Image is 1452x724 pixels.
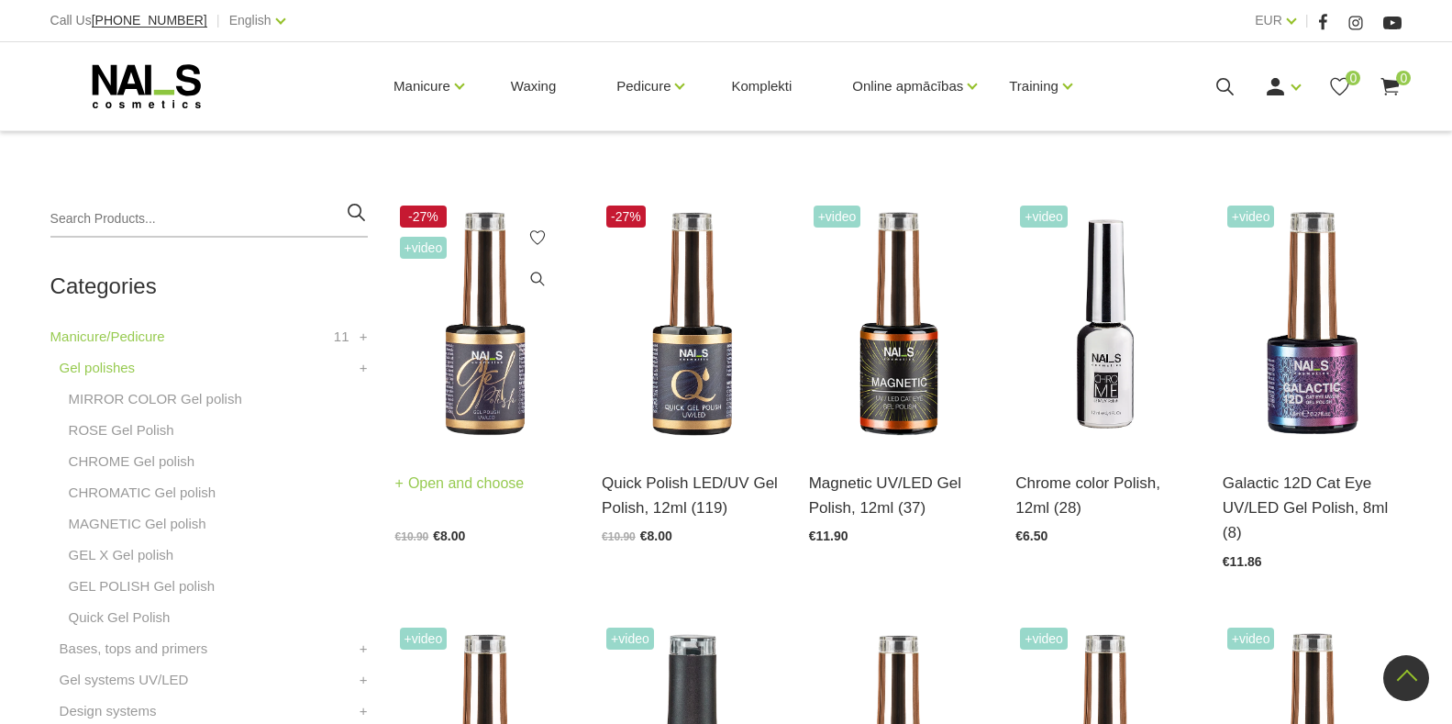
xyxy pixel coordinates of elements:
[602,201,781,448] img: Quick, easy, and simple!An intensely pigmented gel polish coats the nail brilliantly after just o...
[69,544,174,566] a: GEL X Gel polish
[360,700,368,722] a: +
[92,13,207,28] span: [PHONE_NUMBER]
[606,206,646,228] span: -27%
[606,628,654,650] span: +Video
[1346,71,1360,85] span: 0
[716,42,806,130] a: Komplekti
[1223,471,1402,546] a: Galactic 12D Cat Eye UV/LED Gel Polish, 8ml (8)
[1015,529,1047,543] span: €6.50
[809,201,989,448] img: A long-lasting gel polish consisting of metal micro-particles that can be transformed into differ...
[92,14,207,28] a: [PHONE_NUMBER]
[400,628,448,650] span: +Video
[360,357,368,379] a: +
[433,529,465,543] span: €8.00
[395,471,525,496] a: Open and choose
[50,9,207,32] div: Call Us
[1223,201,1402,448] img: Multi-dimensional magnetic gel polish with fine, reflective chrome particles helps attain the des...
[1305,9,1309,32] span: |
[50,274,368,298] h2: Categories
[395,201,575,448] img: Long-lasting, intensely pigmented gel polish. Easy to apply, dries well, does not shrink or pull ...
[60,669,189,691] a: Gel systems UV/LED
[1379,75,1402,98] a: 0
[1020,628,1068,650] span: +Video
[1396,71,1411,85] span: 0
[1227,206,1275,228] span: +Video
[395,530,429,543] span: €10.90
[360,638,368,660] a: +
[69,388,242,410] a: MIRROR COLOR Gel polish
[69,451,195,473] a: CHROME Gel polish
[69,513,206,535] a: MAGNETIC Gel polish
[393,50,450,123] a: Manicure
[69,575,216,597] a: GEL POLISH Gel polish
[852,50,963,123] a: Online apmācības
[809,529,848,543] span: €11.90
[60,638,208,660] a: Bases, tops and primers
[60,357,136,379] a: Gel polishes
[216,9,220,32] span: |
[360,669,368,691] a: +
[69,607,171,629] a: Quick Gel Polish
[1255,9,1282,31] a: EUR
[1328,75,1351,98] a: 0
[229,9,272,31] a: English
[69,482,216,504] a: CHROMATIC Gel polish
[60,700,157,722] a: Design systems
[602,471,781,520] a: Quick Polish LED/UV Gel Polish, 12ml (119)
[1015,201,1195,448] img: Use Chrome Color gel polish to create the effect of a chrome or mirror finish on the entire nail ...
[1015,471,1195,520] a: Chrome color Polish, 12ml (28)
[616,50,671,123] a: Pedicure
[1223,554,1262,569] span: €11.86
[809,471,989,520] a: Magnetic UV/LED Gel Polish, 12ml (37)
[640,529,672,543] span: €8.00
[1227,628,1275,650] span: +Video
[1020,206,1068,228] span: +Video
[1009,50,1059,123] a: Training
[602,530,636,543] span: €10.90
[400,237,448,259] span: +Video
[360,326,368,348] a: +
[496,42,571,130] a: Waxing
[50,201,368,238] input: Search Products...
[400,206,448,228] span: -27%
[334,326,349,348] span: 11
[50,326,165,348] a: Manicure/Pedicure
[814,206,861,228] span: +Video
[69,419,174,441] a: ROSE Gel Polish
